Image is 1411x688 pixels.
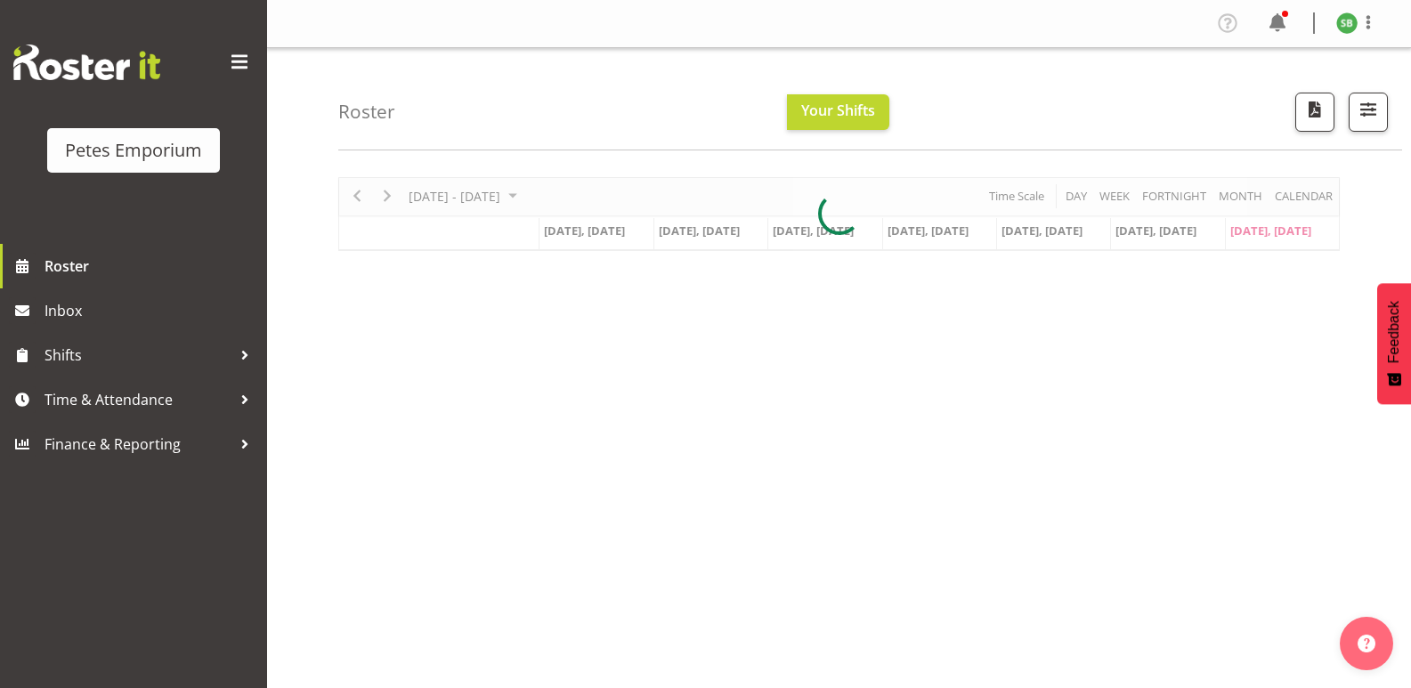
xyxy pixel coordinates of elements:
img: Rosterit website logo [13,45,160,80]
span: Time & Attendance [45,386,231,413]
span: Your Shifts [801,101,875,120]
h4: Roster [338,101,395,122]
button: Your Shifts [787,94,889,130]
span: Shifts [45,342,231,368]
img: help-xxl-2.png [1358,635,1375,652]
span: Roster [45,253,258,279]
span: Feedback [1386,301,1402,363]
span: Finance & Reporting [45,431,231,457]
button: Filter Shifts [1349,93,1388,132]
button: Download a PDF of the roster according to the set date range. [1295,93,1334,132]
img: stephanie-burden9828.jpg [1336,12,1358,34]
span: Inbox [45,297,258,324]
div: Petes Emporium [65,137,202,164]
button: Feedback - Show survey [1377,283,1411,404]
